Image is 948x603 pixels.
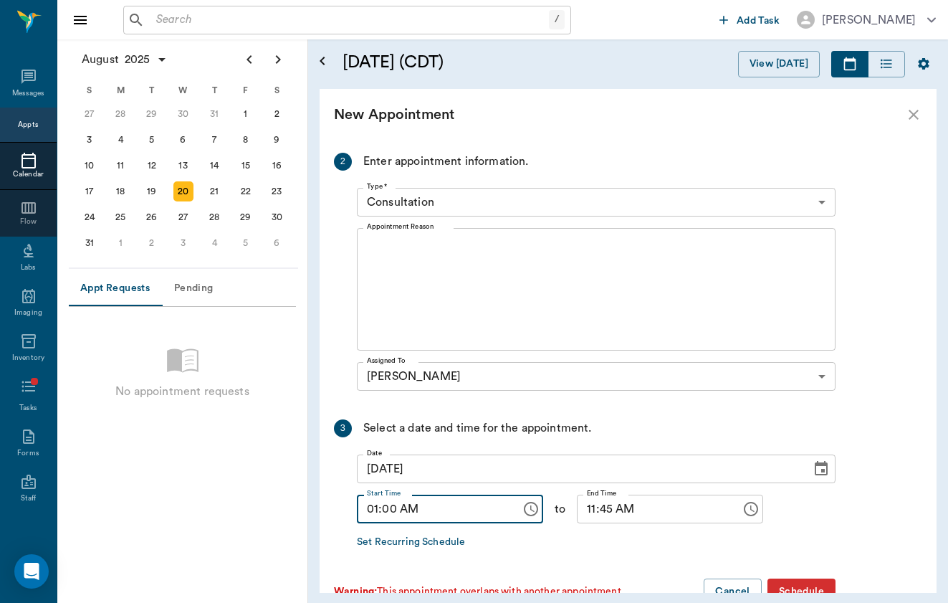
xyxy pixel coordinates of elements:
[367,181,388,191] label: Type *
[204,181,224,201] div: Thursday, August 21, 2025
[142,156,162,176] div: Tuesday, August 12, 2025
[74,80,105,101] div: S
[110,207,130,227] div: Monday, August 25, 2025
[334,584,621,599] div: This appointment overlaps with another appointment
[110,156,130,176] div: Monday, August 11, 2025
[343,51,585,74] h5: [DATE] (CDT)
[363,153,529,171] div: Enter appointment information.
[173,156,193,176] div: Wednesday, August 13, 2025
[357,188,836,217] div: Consultation
[80,233,100,253] div: Sunday, August 31, 2025
[236,130,256,150] div: Friday, August 8, 2025
[110,181,130,201] div: Monday, August 18, 2025
[334,419,352,437] div: 3
[150,10,549,30] input: Search
[18,120,38,130] div: Appts
[14,554,49,589] div: Open Intercom Messenger
[314,34,331,89] button: Open calendar
[173,233,193,253] div: Wednesday, September 3, 2025
[204,207,224,227] div: Thursday, August 28, 2025
[142,181,162,201] div: Tuesday, August 19, 2025
[334,153,352,171] div: 2
[122,49,153,70] span: 2025
[17,448,39,459] div: Forms
[204,156,224,176] div: Thursday, August 14, 2025
[173,207,193,227] div: Wednesday, August 27, 2025
[19,403,37,414] div: Tasks
[173,130,193,150] div: Wednesday, August 6, 2025
[367,356,405,366] label: Assigned To
[807,455,836,483] button: Choose date, selected date is Aug 20, 2025
[173,104,193,124] div: Wednesday, July 30, 2025
[261,80,292,101] div: S
[577,495,731,523] input: hh:mm aa
[204,130,224,150] div: Thursday, August 7, 2025
[363,419,591,437] div: Select a date and time for the appointment.
[142,207,162,227] div: Tuesday, August 26, 2025
[69,272,161,306] button: Appt Requests
[110,233,130,253] div: Monday, September 1, 2025
[367,448,382,458] label: Date
[267,207,287,227] div: Saturday, August 30, 2025
[236,104,256,124] div: Friday, August 1, 2025
[357,362,836,391] div: [PERSON_NAME]
[367,488,401,498] label: Start Time
[80,104,100,124] div: Sunday, July 27, 2025
[168,80,199,101] div: W
[357,455,801,483] input: MM/DD/YYYY
[142,233,162,253] div: Tuesday, September 2, 2025
[543,495,577,523] div: to
[105,80,137,101] div: M
[161,272,226,306] button: Pending
[236,233,256,253] div: Friday, September 5, 2025
[737,495,765,523] button: Choose time, selected time is 11:45 AM
[80,181,100,201] div: Sunday, August 17, 2025
[549,10,565,29] div: /
[198,80,230,101] div: T
[80,156,100,176] div: Sunday, August 10, 2025
[142,104,162,124] div: Tuesday, July 29, 2025
[905,106,922,123] button: close
[334,103,905,126] div: New Appointment
[357,535,465,550] a: Set Recurring Schedule
[738,51,820,77] button: View [DATE]
[173,181,193,201] div: Today, Wednesday, August 20, 2025
[822,11,916,29] div: [PERSON_NAME]
[367,222,434,232] label: Appointment Reason
[21,493,36,504] div: Staff
[236,207,256,227] div: Friday, August 29, 2025
[14,308,42,318] div: Imaging
[21,262,36,273] div: Labs
[267,104,287,124] div: Saturday, August 2, 2025
[267,156,287,176] div: Saturday, August 16, 2025
[79,49,122,70] span: August
[267,233,287,253] div: Saturday, September 6, 2025
[204,233,224,253] div: Thursday, September 4, 2025
[236,181,256,201] div: Friday, August 22, 2025
[517,495,545,523] button: Choose time, selected time is 1:00 AM
[236,156,256,176] div: Friday, August 15, 2025
[75,45,175,74] button: August2025
[230,80,262,101] div: F
[66,6,95,34] button: Close drawer
[267,181,287,201] div: Saturday, August 23, 2025
[69,272,296,306] div: Appointment request tabs
[334,587,377,597] div: Warning:
[110,130,130,150] div: Monday, August 4, 2025
[785,6,947,33] button: [PERSON_NAME]
[80,130,100,150] div: Sunday, August 3, 2025
[12,88,45,99] div: Messages
[235,45,264,74] button: Previous page
[142,130,162,150] div: Tuesday, August 5, 2025
[264,45,292,74] button: Next page
[80,207,100,227] div: Sunday, August 24, 2025
[136,80,168,101] div: T
[357,362,836,391] div: Please select a date and time before assigning a provider
[110,104,130,124] div: Monday, July 28, 2025
[12,353,44,364] div: Inventory
[714,6,785,33] button: Add Task
[115,383,249,400] p: No appointment requests
[267,130,287,150] div: Saturday, August 9, 2025
[357,495,511,523] input: hh:mm aa
[204,104,224,124] div: Thursday, July 31, 2025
